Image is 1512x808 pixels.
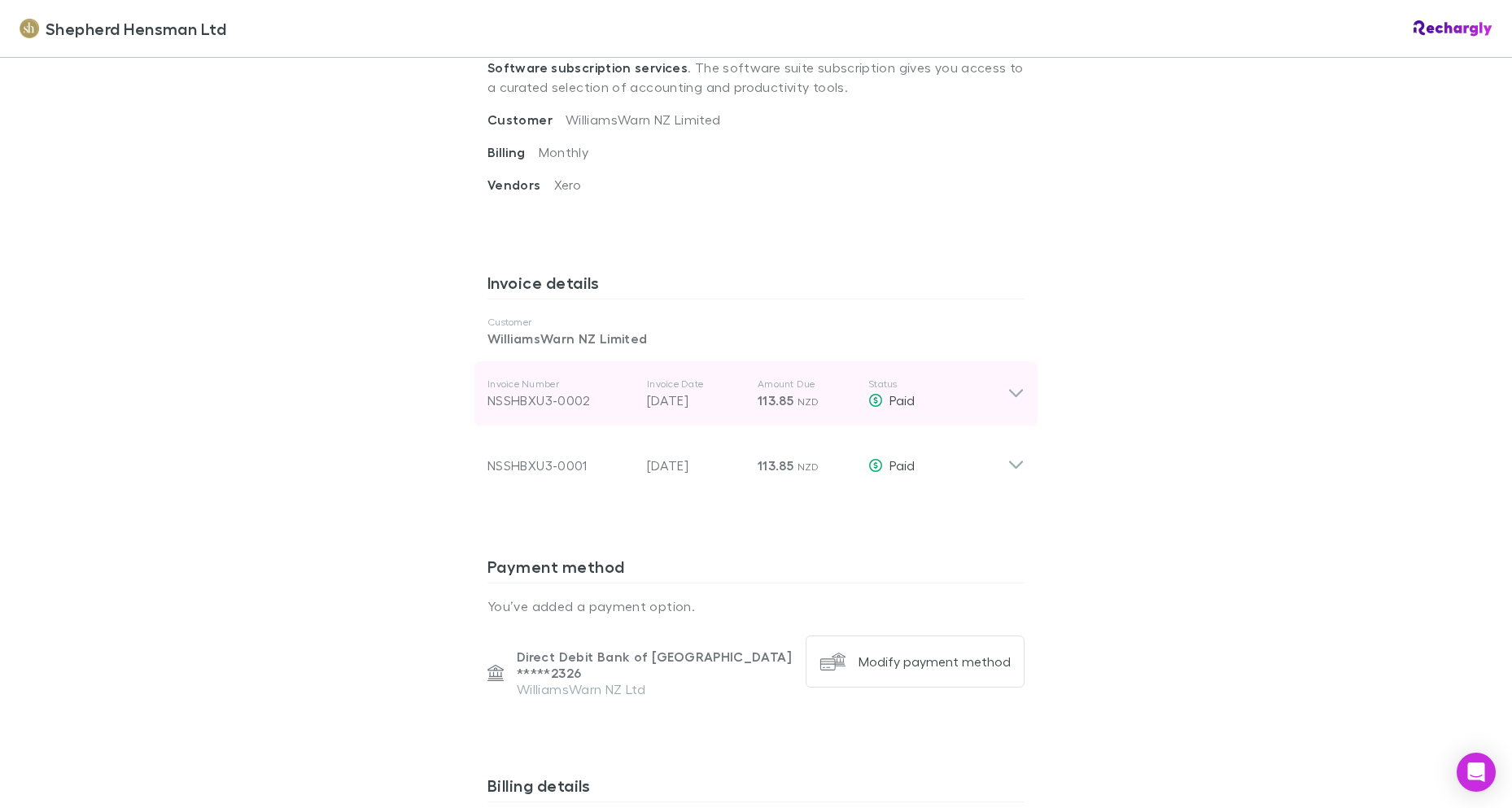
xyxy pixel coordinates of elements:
[1457,753,1496,792] div: Open Intercom Messenger
[487,111,566,128] span: Customer
[474,426,1038,491] div: NSSHBXU3-0001[DATE]113.85 NZDPaid
[487,144,539,160] span: Billing
[758,392,793,408] span: 113.85
[859,653,1011,670] div: Modify payment method
[819,649,846,675] img: Modify payment method's Logo
[554,177,581,192] span: Xero
[647,391,745,410] p: [DATE]
[798,461,819,473] span: NZD
[487,557,1025,583] h3: Payment method
[487,596,1025,616] p: You’ve added a payment option.
[487,177,554,193] span: Vendors
[517,649,793,681] p: Direct Debit Bank of [GEOGRAPHIC_DATA] ***** 2326
[647,456,745,475] p: [DATE]
[806,635,1025,688] button: Modify payment method
[889,457,915,473] span: Paid
[517,681,793,697] p: WilliamsWarn NZ Ltd
[487,378,634,391] p: Invoice Number
[487,329,1025,348] p: WilliamsWarn NZ Limited
[647,378,745,391] p: Invoice Date
[889,392,915,408] span: Paid
[566,111,720,127] span: WilliamsWarn NZ Limited
[1414,20,1492,37] img: Rechargly Logo
[487,273,1025,299] h3: Invoice details
[487,775,1025,801] h3: Billing details
[539,144,589,159] span: Monthly
[758,378,855,391] p: Amount Due
[487,59,688,76] strong: Software subscription services
[20,19,39,38] img: Shepherd Hensman Ltd's Logo
[487,391,634,410] div: NSSHBXU3-0002
[487,456,634,475] div: NSSHBXU3-0001
[798,395,819,408] span: NZD
[487,316,1025,329] p: Customer
[487,45,1025,110] p: . The software suite subscription gives you access to a curated selection of accounting and produ...
[46,16,226,41] span: Shepherd Hensman Ltd
[758,457,793,474] span: 113.85
[868,378,1007,391] p: Status
[474,361,1038,426] div: Invoice NumberNSSHBXU3-0002Invoice Date[DATE]Amount Due113.85 NZDStatusPaid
